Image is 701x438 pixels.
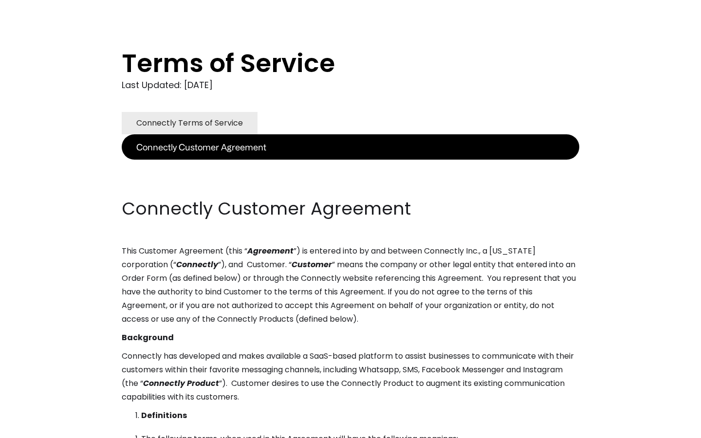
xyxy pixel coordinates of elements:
[136,140,266,154] div: Connectly Customer Agreement
[122,160,579,173] p: ‍
[292,259,332,270] em: Customer
[141,410,187,421] strong: Definitions
[10,420,58,435] aside: Language selected: English
[176,259,218,270] em: Connectly
[122,349,579,404] p: Connectly has developed and makes available a SaaS-based platform to assist businesses to communi...
[247,245,294,256] em: Agreement
[122,178,579,192] p: ‍
[122,197,579,221] h2: Connectly Customer Agreement
[122,244,579,326] p: This Customer Agreement (this “ ”) is entered into by and between Connectly Inc., a [US_STATE] co...
[136,116,243,130] div: Connectly Terms of Service
[19,421,58,435] ul: Language list
[122,78,579,92] div: Last Updated: [DATE]
[143,378,219,389] em: Connectly Product
[122,49,540,78] h1: Terms of Service
[122,332,174,343] strong: Background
